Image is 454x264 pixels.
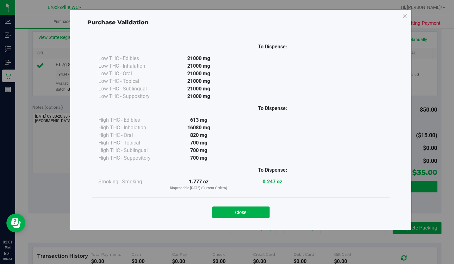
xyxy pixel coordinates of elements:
[87,19,149,26] span: Purchase Validation
[162,124,235,132] div: 16080 mg
[235,43,309,51] div: To Dispense:
[162,178,235,191] div: 1.777 oz
[162,154,235,162] div: 700 mg
[162,77,235,85] div: 21000 mg
[98,62,162,70] div: Low THC - Inhalation
[162,93,235,100] div: 21000 mg
[98,124,162,132] div: High THC - Inhalation
[212,206,270,218] button: Close
[98,85,162,93] div: Low THC - Sublingual
[98,55,162,62] div: Low THC - Edibles
[162,85,235,93] div: 21000 mg
[162,70,235,77] div: 21000 mg
[98,116,162,124] div: High THC - Edibles
[162,132,235,139] div: 820 mg
[162,55,235,62] div: 21000 mg
[162,139,235,147] div: 700 mg
[263,179,282,185] strong: 0.247 oz
[98,77,162,85] div: Low THC - Topical
[98,70,162,77] div: Low THC - Oral
[98,139,162,147] div: High THC - Topical
[235,105,309,112] div: To Dispense:
[98,147,162,154] div: High THC - Sublingual
[98,178,162,186] div: Smoking - Smoking
[162,62,235,70] div: 21000 mg
[98,93,162,100] div: Low THC - Suppository
[162,116,235,124] div: 613 mg
[162,186,235,191] p: Dispensable [DATE] (Current Orders)
[6,213,25,232] iframe: Resource center
[235,166,309,174] div: To Dispense:
[162,147,235,154] div: 700 mg
[98,154,162,162] div: High THC - Suppository
[98,132,162,139] div: High THC - Oral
